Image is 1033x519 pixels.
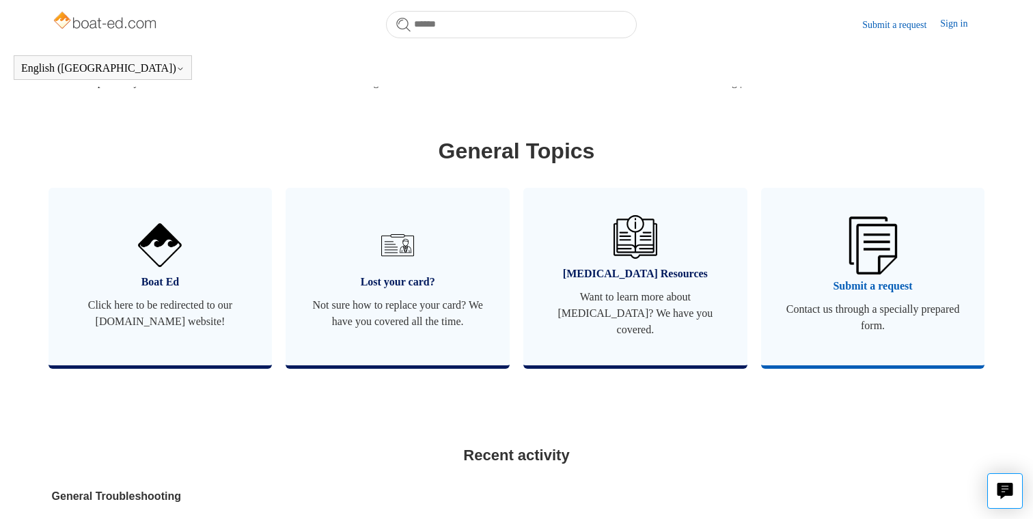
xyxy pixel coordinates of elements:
[69,274,252,290] span: Boat Ed
[306,274,489,290] span: Lost your card?
[761,188,985,365] a: Submit a request Contact us through a specially prepared form.
[862,18,940,32] a: Submit a request
[52,8,161,36] img: Boat-Ed Help Center home page
[306,297,489,330] span: Not sure how to replace your card? We have you covered all the time.
[386,11,637,38] input: Search
[138,223,182,267] img: 01HZPCYVNCVF44JPJQE4DN11EA
[544,289,727,338] span: Want to learn more about [MEDICAL_DATA]? We have you covered.
[614,215,657,259] img: 01HZPCYVZMCNPYXCC0DPA2R54M
[782,301,965,334] span: Contact us through a specially prepared form.
[52,444,982,466] h2: Recent activity
[849,216,896,274] img: 01HZPCYW3NK71669VZTW7XY4G9
[782,278,965,294] span: Submit a request
[49,188,273,365] a: Boat Ed Click here to be redirected to our [DOMAIN_NAME] website!
[52,488,703,505] a: General Troubleshooting
[69,297,252,330] span: Click here to be redirected to our [DOMAIN_NAME] website!
[286,188,510,365] a: Lost your card? Not sure how to replace your card? We have you covered all the time.
[376,223,419,267] img: 01HZPCYVT14CG9T703FEE4SFXC
[523,188,747,365] a: [MEDICAL_DATA] Resources Want to learn more about [MEDICAL_DATA]? We have you covered.
[21,62,184,74] button: English ([GEOGRAPHIC_DATA])
[987,473,1023,509] button: Live chat
[52,135,982,167] h1: General Topics
[940,16,981,33] a: Sign in
[544,266,727,282] span: [MEDICAL_DATA] Resources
